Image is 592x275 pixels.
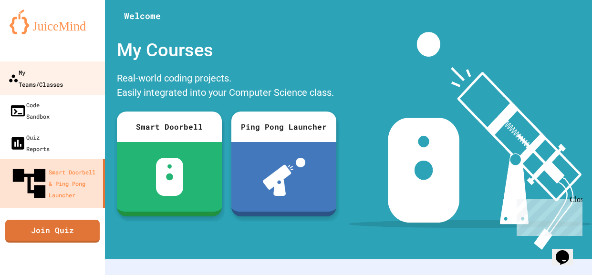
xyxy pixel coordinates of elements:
[10,10,95,34] img: logo-orange.svg
[10,132,50,154] div: Quiz Reports
[156,158,183,196] img: sdb-white.svg
[112,69,341,104] div: Real-world coding projects. Easily integrated into your Computer Science class.
[513,195,582,236] iframe: chat widget
[4,4,66,61] div: Chat with us now!Close
[5,220,100,243] a: Join Quiz
[552,237,582,265] iframe: chat widget
[8,66,63,90] div: My Teams/Classes
[112,32,341,69] div: My Courses
[10,99,50,122] div: Code Sandbox
[10,164,99,203] div: Smart Doorbell & Ping Pong Launcher
[231,112,336,142] div: Ping Pong Launcher
[117,112,222,142] div: Smart Doorbell
[263,158,305,196] img: ppl-with-ball.png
